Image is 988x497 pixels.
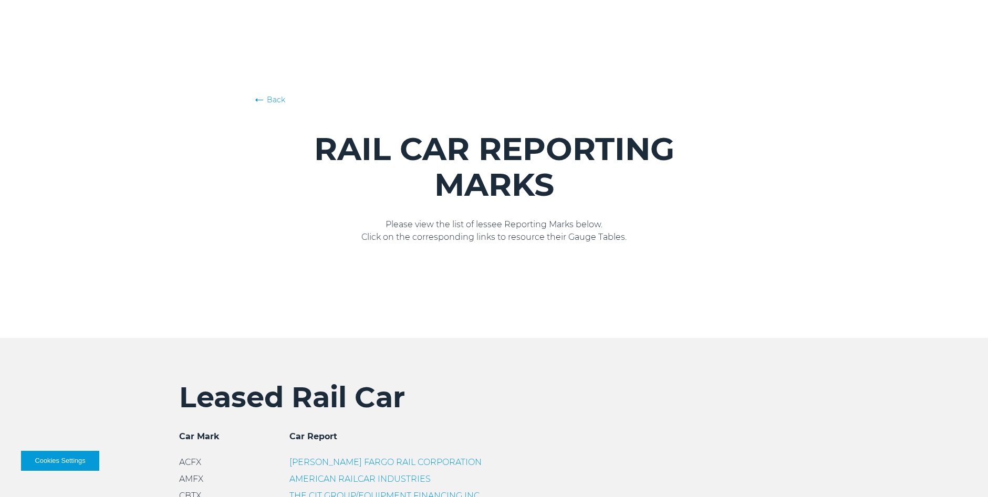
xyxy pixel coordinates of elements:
[255,131,733,203] h1: RAIL CAR REPORTING MARKS
[179,474,203,484] span: AMFX
[289,474,431,484] a: AMERICAN RAILCAR INDUSTRIES
[179,380,809,415] h2: Leased Rail Car
[21,451,99,471] button: Cookies Settings
[289,431,337,441] span: Car Report
[255,218,733,244] p: Please view the list of lessee Reporting Marks below. Click on the corresponding links to resourc...
[179,457,201,467] span: ACFX
[179,431,220,441] span: Car Mark
[289,457,482,467] a: [PERSON_NAME] FARGO RAIL CORPORATION
[255,94,733,105] a: Back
